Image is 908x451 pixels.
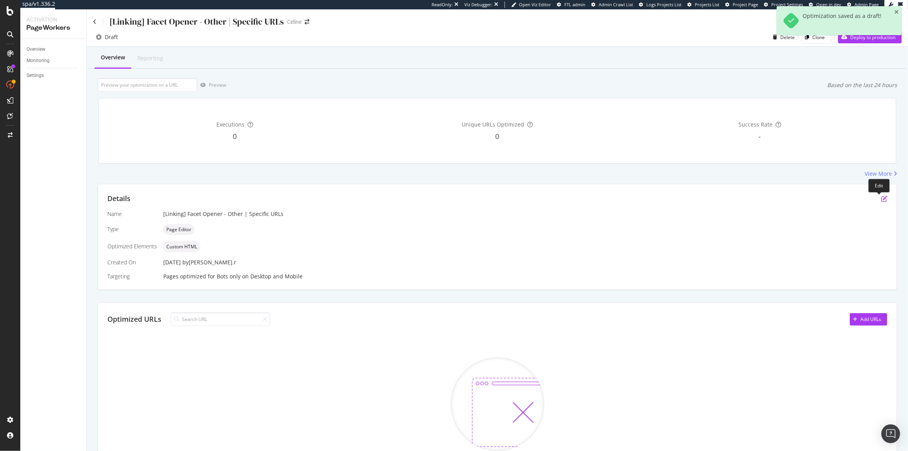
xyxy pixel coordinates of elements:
a: Logs Projects List [639,2,681,8]
span: Projects List [695,2,719,7]
div: Details [107,194,130,204]
div: Name [107,210,157,218]
div: [DATE] [163,258,887,266]
div: Edit [869,179,890,193]
a: Settings [27,71,81,80]
a: Project Settings [764,2,803,8]
div: neutral label [163,241,200,252]
div: close toast [894,9,899,15]
div: Pages optimized for on [163,273,887,280]
button: Delete [770,31,795,43]
span: Custom HTML [166,244,197,249]
div: Draft [105,33,118,41]
a: Open in dev [809,2,841,8]
a: Overview [27,45,81,53]
div: Based on the last 24 hours [827,81,897,89]
div: Monitoring [27,57,50,65]
div: Celine [287,18,301,26]
a: Open Viz Editor [511,2,551,8]
span: Page Editor [166,227,191,232]
div: Optimized Elements [107,242,157,250]
span: Logs Projects List [646,2,681,7]
div: by [PERSON_NAME].r [182,258,236,266]
div: Optimization saved as a draft! [803,12,881,29]
span: - [759,132,761,141]
div: Created On [107,258,157,266]
div: [Linking] Facet Opener - Other | Specific URLs [163,210,887,218]
div: pen-to-square [881,196,887,202]
a: FTL admin [557,2,585,8]
div: Desktop and Mobile [250,273,303,280]
img: D9gk-hiz.png [451,357,544,451]
span: FTL admin [564,2,585,7]
div: Preview [209,82,226,88]
div: PageWorkers [27,23,80,32]
div: Open Intercom Messenger [881,424,900,443]
div: neutral label [163,224,194,235]
div: Reporting [137,54,163,62]
div: Bots only [217,273,241,280]
div: [Linking] Facet Opener - Other | Specific URLs [109,16,284,28]
a: Projects List [687,2,719,8]
button: Preview [197,79,226,91]
a: Click to go back [93,19,96,25]
div: Overview [101,53,125,61]
div: Overview [27,45,45,53]
span: Open in dev [816,2,841,7]
div: Targeting [107,273,157,280]
a: Project Page [725,2,758,8]
input: Preview your optimization on a URL [98,78,197,92]
div: arrow-right-arrow-left [305,19,309,25]
div: Optimized URLs [107,314,161,324]
span: Open Viz Editor [519,2,551,7]
span: Success Rate [739,121,772,128]
div: Settings [27,71,44,80]
a: View More [865,170,897,178]
div: Type [107,225,157,233]
a: Admin Page [847,2,879,8]
button: Add URLs [850,313,887,326]
div: Viz Debugger: [464,2,492,8]
span: Admin Page [854,2,879,7]
span: Admin Crawl List [599,2,633,7]
span: 0 [495,132,499,141]
div: View More [865,170,892,178]
span: Project Page [733,2,758,7]
span: Project Settings [771,2,803,7]
a: Monitoring [27,57,81,65]
a: Admin Crawl List [591,2,633,8]
span: 0 [233,132,237,141]
span: Unique URLs Optimized [462,121,524,128]
span: Executions [216,121,244,128]
input: Search URL [171,312,270,326]
div: Add URLs [860,316,881,323]
div: ReadOnly: [432,2,453,8]
div: Activation [27,16,80,23]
